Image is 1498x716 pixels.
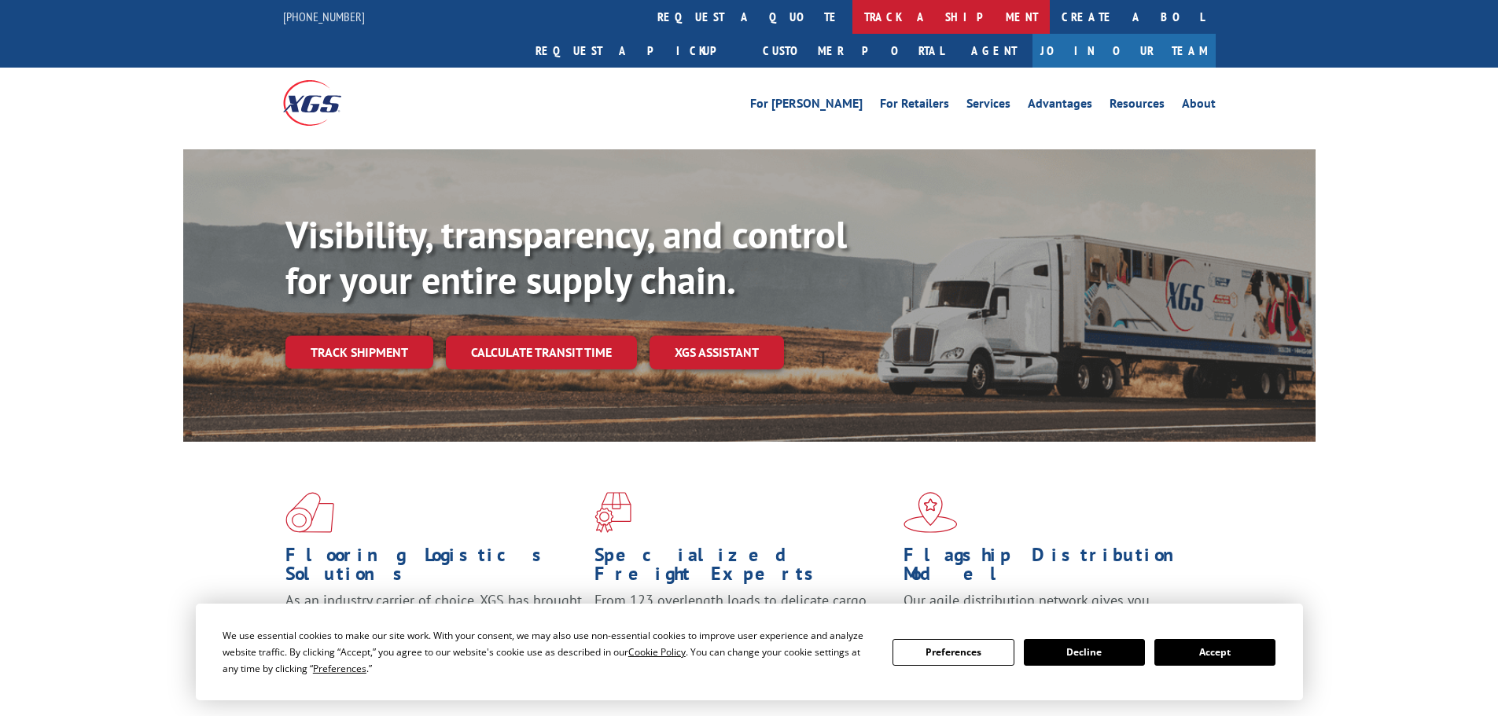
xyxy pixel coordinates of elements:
b: Visibility, transparency, and control for your entire supply chain. [285,210,847,304]
span: As an industry carrier of choice, XGS has brought innovation and dedication to flooring logistics... [285,591,582,647]
a: Agent [955,34,1032,68]
span: Preferences [313,662,366,675]
img: xgs-icon-total-supply-chain-intelligence-red [285,492,334,533]
a: About [1182,97,1216,115]
h1: Specialized Freight Experts [594,545,892,591]
h1: Flooring Logistics Solutions [285,545,583,591]
a: Join Our Team [1032,34,1216,68]
button: Accept [1154,639,1275,666]
a: Advantages [1028,97,1092,115]
a: Customer Portal [751,34,955,68]
a: Request a pickup [524,34,751,68]
span: Cookie Policy [628,645,686,659]
div: We use essential cookies to make our site work. With your consent, we may also use non-essential ... [223,627,874,677]
a: Track shipment [285,336,433,369]
div: Cookie Consent Prompt [196,604,1303,700]
img: xgs-icon-focused-on-flooring-red [594,492,631,533]
span: Our agile distribution network gives you nationwide inventory management on demand. [904,591,1193,628]
h1: Flagship Distribution Model [904,545,1201,591]
a: Resources [1110,97,1165,115]
a: Calculate transit time [446,336,637,369]
img: xgs-icon-flagship-distribution-model-red [904,492,958,533]
a: For Retailers [880,97,949,115]
button: Preferences [893,639,1014,666]
a: [PHONE_NUMBER] [283,9,365,24]
button: Decline [1024,639,1145,666]
a: XGS ASSISTANT [650,336,784,369]
a: Services [966,97,1010,115]
a: For [PERSON_NAME] [750,97,863,115]
p: From 123 overlength loads to delicate cargo, our experienced staff knows the best way to move you... [594,591,892,661]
